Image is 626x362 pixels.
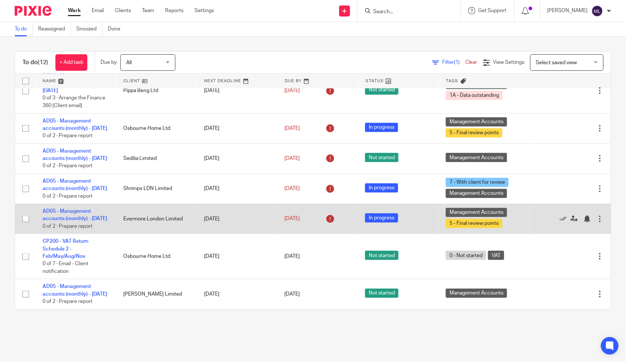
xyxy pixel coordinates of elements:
[446,153,507,162] span: Management Accounts
[285,186,300,191] span: [DATE]
[165,7,183,14] a: Reports
[285,156,300,161] span: [DATE]
[446,128,502,138] span: 5 - Final review points
[92,7,104,14] a: Email
[43,284,107,296] a: AD05 - Management accounts (monthly) - [DATE]
[43,209,107,221] a: AD05 - Management accounts (monthly) - [DATE]
[465,60,477,65] a: Clear
[43,149,107,161] a: AD05 - Management accounts (monthly) - [DATE]
[365,289,398,298] span: Not started
[116,173,197,204] td: Shrimps LDN Limited
[15,22,33,36] a: To do
[446,117,507,127] span: Management Accounts
[560,215,571,223] a: Mark as done
[446,79,459,83] span: Tags
[372,9,438,15] input: Search
[478,8,507,13] span: Get Support
[197,279,277,309] td: [DATE]
[446,178,509,187] span: 7 - With client for review
[547,7,588,14] p: [PERSON_NAME]
[126,60,132,65] span: All
[108,22,126,36] a: Done
[142,7,154,14] a: Team
[365,251,398,260] span: Not started
[76,22,102,36] a: Snoozed
[116,143,197,173] td: Sedilia Limited
[194,7,214,14] a: Settings
[446,251,486,260] span: 0 - Not started
[446,208,507,217] span: Management Accounts
[43,194,92,199] span: 0 of 2 · Prepare report
[365,153,398,162] span: Not started
[197,143,277,173] td: [DATE]
[43,262,88,274] span: 0 of 7 · Email - Client notification
[68,7,81,14] a: Work
[43,224,92,229] span: 0 of 2 · Prepare report
[197,113,277,143] td: [DATE]
[43,239,88,259] a: CP200 - VAT Return Schedule 2 - Feb/May/Aug/Nov
[365,123,398,132] span: In progress
[442,60,465,65] span: Filter
[285,254,300,259] span: [DATE]
[22,59,48,66] h1: To do
[592,5,603,17] img: svg%3E
[55,54,87,71] a: + Add task
[285,216,300,222] span: [DATE]
[43,179,107,191] a: AD05 - Management accounts (monthly) - [DATE]
[488,251,504,260] span: VAT
[454,60,460,65] span: (1)
[446,219,502,228] span: 5 - Final review points
[365,213,398,223] span: In progress
[101,59,117,66] p: Due by
[197,234,277,279] td: [DATE]
[116,113,197,143] td: Osbourne Home Ltd
[493,60,525,65] span: View Settings
[43,96,105,109] span: 0 of 3 · Arrange the Finance 360 [Client email]
[116,204,197,234] td: Evermore London Limited
[116,279,197,309] td: [PERSON_NAME] Limited
[285,292,300,297] span: [DATE]
[446,289,507,298] span: Management Accounts
[38,59,48,65] span: (12)
[116,234,197,279] td: Osbourne Home Ltd
[43,118,107,131] a: AD05 - Management accounts (monthly) - [DATE]
[43,164,92,169] span: 0 of 2 · Prepare report
[285,126,300,131] span: [DATE]
[115,7,131,14] a: Clients
[197,173,277,204] td: [DATE]
[365,183,398,193] span: In progress
[15,6,51,16] img: Pixie
[38,22,71,36] a: Reassigned
[446,91,503,100] span: 1A - Data outstanding
[116,68,197,113] td: Pippa Beng Ltd
[43,133,92,138] span: 0 of 2 · Prepare report
[446,189,507,198] span: Management Accounts
[197,204,277,234] td: [DATE]
[285,88,300,93] span: [DATE]
[197,68,277,113] td: [DATE]
[365,85,398,95] span: Not started
[536,60,577,65] span: Select saved view
[43,299,92,304] span: 0 of 2 · Prepare report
